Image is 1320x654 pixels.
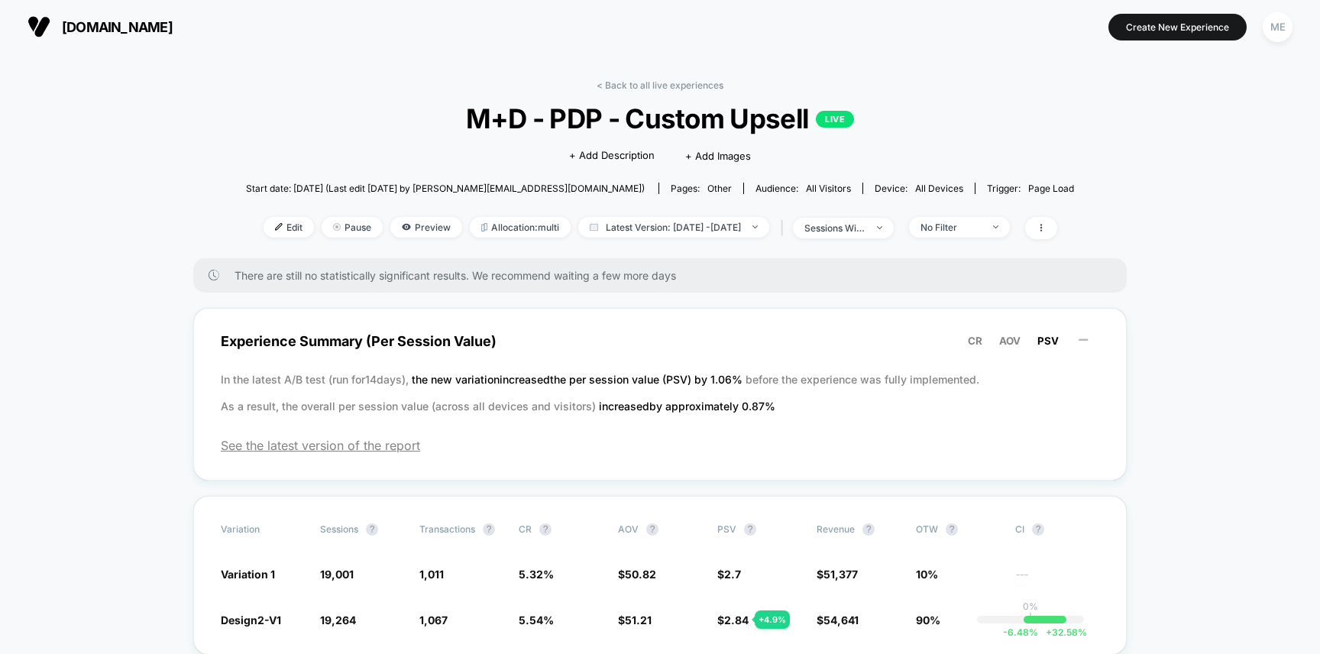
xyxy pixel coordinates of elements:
[1033,334,1063,348] button: PSV
[390,217,462,238] span: Preview
[1015,570,1099,581] span: ---
[777,217,793,239] span: |
[823,568,858,581] span: 51,377
[539,523,552,536] button: ?
[519,614,554,626] span: 5.54 %
[320,614,356,626] span: 19,264
[481,223,487,231] img: rebalance
[470,217,571,238] span: Allocation: multi
[877,226,882,229] img: end
[625,568,656,581] span: 50.82
[1003,626,1038,638] span: -6.48 %
[724,614,749,626] span: 2.84
[419,523,475,535] span: Transactions
[1015,523,1099,536] span: CI
[1037,335,1059,347] span: PSV
[1023,601,1038,612] p: 0%
[995,334,1025,348] button: AOV
[221,614,281,626] span: Design2-V1
[963,334,987,348] button: CR
[755,183,851,194] div: Audience:
[599,400,775,413] span: increased by approximately 0.87 %
[916,568,938,581] span: 10%
[817,568,858,581] span: $
[333,223,341,231] img: end
[752,225,758,228] img: end
[987,183,1074,194] div: Trigger:
[275,223,283,231] img: edit
[717,614,749,626] span: $
[221,568,275,581] span: Variation 1
[685,150,751,162] span: + Add Images
[707,183,732,194] span: other
[993,225,998,228] img: end
[62,19,173,35] span: [DOMAIN_NAME]
[246,183,645,194] span: Start date: [DATE] (Last edit [DATE] by [PERSON_NAME][EMAIL_ADDRESS][DOMAIN_NAME])
[221,438,1099,453] span: See the latest version of the report
[862,183,975,194] span: Device:
[235,269,1096,282] span: There are still no statistically significant results. We recommend waiting a few more days
[625,614,652,626] span: 51.21
[1108,14,1247,40] button: Create New Experience
[671,183,732,194] div: Pages:
[618,568,656,581] span: $
[1029,612,1032,623] p: |
[1032,523,1044,536] button: ?
[920,222,982,233] div: No Filter
[221,523,305,536] span: Variation
[968,335,982,347] span: CR
[618,614,652,626] span: $
[916,523,1000,536] span: OTW
[804,222,865,234] div: sessions with impression
[946,523,958,536] button: ?
[483,523,495,536] button: ?
[816,111,854,128] p: LIVE
[724,568,741,581] span: 2.7
[597,79,723,91] a: < Back to all live experiences
[744,523,756,536] button: ?
[1028,183,1074,194] span: Page Load
[1038,626,1087,638] span: 32.58 %
[366,523,378,536] button: ?
[1046,626,1052,638] span: +
[590,223,598,231] img: calendar
[717,523,736,535] span: PSV
[916,614,940,626] span: 90%
[806,183,851,194] span: All Visitors
[412,373,746,386] span: the new variation increased the per session value (PSV) by 1.06 %
[322,217,383,238] span: Pause
[264,217,314,238] span: Edit
[519,523,532,535] span: CR
[618,523,639,535] span: AOV
[221,324,1099,358] span: Experience Summary (Per Session Value)
[578,217,769,238] span: Latest Version: [DATE] - [DATE]
[999,335,1021,347] span: AOV
[915,183,963,194] span: all devices
[755,610,790,629] div: + 4.9 %
[23,15,177,39] button: [DOMAIN_NAME]
[419,614,448,626] span: 1,067
[419,568,444,581] span: 1,011
[569,148,655,163] span: + Add Description
[221,366,1099,419] p: In the latest A/B test (run for 14 days), before the experience was fully implemented. As a resul...
[1258,11,1297,43] button: ME
[817,523,855,535] span: Revenue
[817,614,859,626] span: $
[27,15,50,38] img: Visually logo
[646,523,658,536] button: ?
[519,568,554,581] span: 5.32 %
[1263,12,1292,42] div: ME
[287,102,1032,134] span: M+D - PDP - Custom Upsell
[862,523,875,536] button: ?
[823,614,859,626] span: 54,641
[320,523,358,535] span: Sessions
[717,568,741,581] span: $
[320,568,354,581] span: 19,001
